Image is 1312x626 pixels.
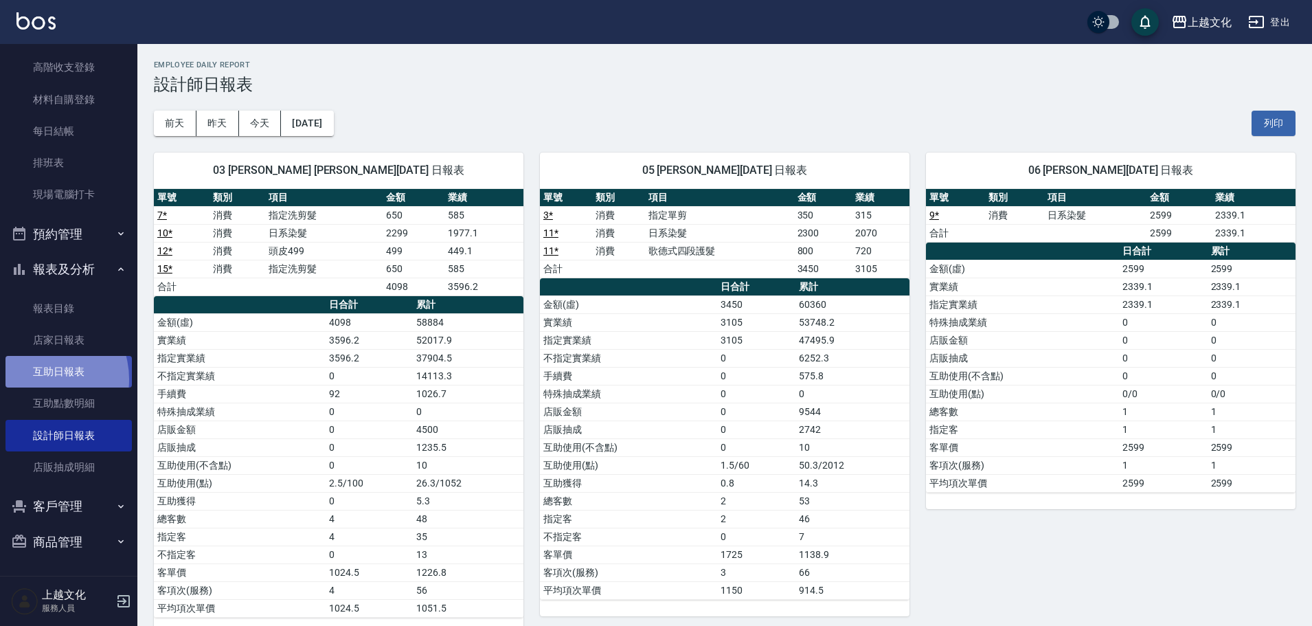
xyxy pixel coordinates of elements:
[444,224,523,242] td: 1977.1
[985,189,1044,207] th: 類別
[154,189,523,296] table: a dense table
[413,528,523,546] td: 35
[1044,189,1146,207] th: 項目
[413,438,523,456] td: 1235.5
[210,189,265,207] th: 類別
[413,313,523,331] td: 58884
[326,456,413,474] td: 0
[1119,278,1207,295] td: 2339.1
[926,313,1119,331] td: 特殊抽成業績
[794,242,852,260] td: 800
[413,474,523,492] td: 26.3/1052
[1243,10,1296,35] button: 登出
[717,367,795,385] td: 0
[413,546,523,563] td: 13
[154,60,1296,69] h2: Employee Daily Report
[265,260,383,278] td: 指定洗剪髮
[42,588,112,602] h5: 上越文化
[154,278,210,295] td: 合計
[326,510,413,528] td: 4
[540,260,592,278] td: 合計
[926,278,1119,295] td: 實業績
[717,456,795,474] td: 1.5/60
[540,349,717,367] td: 不指定實業績
[326,331,413,349] td: 3596.2
[926,224,985,242] td: 合計
[540,385,717,403] td: 特殊抽成業績
[413,367,523,385] td: 14113.3
[852,260,909,278] td: 3105
[265,242,383,260] td: 頭皮499
[444,206,523,224] td: 585
[717,331,795,349] td: 3105
[795,349,909,367] td: 6252.3
[5,388,132,419] a: 互助點數明細
[717,385,795,403] td: 0
[383,278,444,295] td: 4098
[717,295,795,313] td: 3450
[5,216,132,252] button: 預約管理
[326,313,413,331] td: 4098
[717,438,795,456] td: 0
[540,189,909,278] table: a dense table
[154,492,326,510] td: 互助獲得
[154,563,326,581] td: 客單價
[540,546,717,563] td: 客單價
[852,242,909,260] td: 720
[540,581,717,599] td: 平均項次單價
[326,546,413,563] td: 0
[1208,313,1296,331] td: 0
[444,189,523,207] th: 業績
[210,260,265,278] td: 消費
[1208,278,1296,295] td: 2339.1
[926,331,1119,349] td: 店販金額
[154,403,326,421] td: 特殊抽成業績
[413,421,523,438] td: 4500
[926,349,1119,367] td: 店販抽成
[795,528,909,546] td: 7
[645,242,794,260] td: 歌德式四段護髮
[795,295,909,313] td: 60360
[717,278,795,296] th: 日合計
[1208,243,1296,260] th: 累計
[852,224,909,242] td: 2070
[154,189,210,207] th: 單號
[326,599,413,617] td: 1024.5
[926,189,985,207] th: 單號
[926,243,1296,493] table: a dense table
[5,52,132,83] a: 高階收支登錄
[383,189,444,207] th: 金額
[1119,456,1207,474] td: 1
[795,331,909,349] td: 47495.9
[1119,438,1207,456] td: 2599
[210,206,265,224] td: 消費
[1166,8,1237,36] button: 上越文化
[444,278,523,295] td: 3596.2
[795,581,909,599] td: 914.5
[592,242,644,260] td: 消費
[413,296,523,314] th: 累計
[540,510,717,528] td: 指定客
[926,421,1119,438] td: 指定客
[326,403,413,421] td: 0
[926,474,1119,492] td: 平均項次單價
[5,293,132,324] a: 報表目錄
[5,356,132,388] a: 互助日報表
[1119,313,1207,331] td: 0
[1119,367,1207,385] td: 0
[444,242,523,260] td: 449.1
[1119,403,1207,421] td: 1
[1212,224,1296,242] td: 2339.1
[795,492,909,510] td: 53
[210,224,265,242] td: 消費
[926,189,1296,243] table: a dense table
[795,510,909,528] td: 46
[154,75,1296,94] h3: 設計師日報表
[154,546,326,563] td: 不指定客
[556,164,893,177] span: 05 [PERSON_NAME][DATE] 日報表
[540,421,717,438] td: 店販抽成
[413,403,523,421] td: 0
[154,528,326,546] td: 指定客
[645,189,794,207] th: 項目
[717,474,795,492] td: 0.8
